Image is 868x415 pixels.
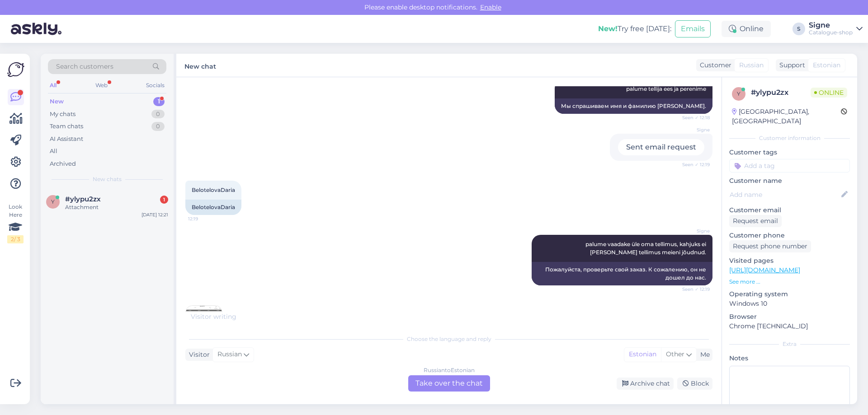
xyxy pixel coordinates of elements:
div: Customer [696,61,731,70]
span: #ylypu2zx [65,195,101,203]
div: S [793,23,805,35]
div: Мы спрашиваем имя и фамилию [PERSON_NAME]. [555,98,712,114]
div: Catalogue-shop [809,29,853,36]
img: Askly Logo [7,61,24,78]
div: Russian to Estonian [424,366,475,374]
b: New! [598,24,618,33]
label: New chat [184,59,216,71]
div: [GEOGRAPHIC_DATA], [GEOGRAPHIC_DATA] [732,107,841,126]
div: Signe [809,22,853,29]
div: 1 [160,196,168,204]
span: BelotelovaDaria [192,187,235,193]
div: Customer information [729,134,850,142]
div: Visitor writing [185,312,712,322]
div: 0 [151,110,165,119]
div: Socials [144,79,166,91]
span: . [236,312,238,321]
div: Look Here [7,203,24,243]
div: New [50,97,64,106]
span: Signe [676,126,710,133]
p: Customer tags [729,148,850,157]
span: palume tellija ees ja perenime [626,85,706,92]
div: Me [697,350,710,359]
span: Enable [477,3,504,11]
div: [DATE] 12:21 [142,211,168,218]
div: 0 [151,122,165,131]
input: Add name [730,190,840,200]
span: Seen ✓ 12:19 [676,286,710,293]
span: y [51,198,55,205]
p: Visited pages [729,256,850,266]
a: [URL][DOMAIN_NAME] [729,266,800,274]
div: Choose the language and reply [185,335,712,343]
p: Customer name [729,176,850,186]
div: Archive chat [617,378,674,390]
span: y [737,90,741,97]
div: My chats [50,110,75,119]
div: Online [722,21,771,37]
p: Browser [729,312,850,322]
span: Seen ✓ 12:18 [676,114,710,121]
span: Other [666,350,684,358]
p: Customer phone [729,231,850,240]
div: Пожалуйста, проверьте свой заказ. К сожалению, он не дошел до нас. [532,262,712,285]
p: Windows 10 [729,299,850,308]
span: Search customers [56,62,113,71]
span: 12:19 [188,215,222,222]
img: Attachment [186,306,222,342]
button: Emails [675,20,711,37]
div: Attachment [65,203,168,211]
div: AI Assistant [50,135,83,144]
span: Seen ✓ 12:19 [676,161,710,168]
span: Russian [217,350,242,359]
p: Chrome [TECHNICAL_ID] [729,322,850,331]
div: Request email [729,215,782,227]
span: palume vaadake üle oma tellimus, kahjuks ei [PERSON_NAME] tellimus meieni jõudnud. [585,241,708,256]
p: Notes [729,354,850,363]
span: Online [811,88,847,98]
div: Web [94,79,109,91]
div: Estonian [624,348,661,361]
span: Russian [739,61,764,70]
div: Visitor [185,350,210,359]
span: Signe [676,228,710,234]
div: Archived [50,159,76,168]
div: Extra [729,340,850,348]
div: Try free [DATE]: [598,23,671,34]
input: Add a tag [729,159,850,173]
div: 1 [153,97,165,106]
div: Support [776,61,805,70]
span: Estonian [813,61,840,70]
div: 2 / 3 [7,235,24,243]
div: Team chats [50,122,83,131]
span: New chats [93,175,122,183]
div: Request phone number [729,240,811,252]
div: All [50,147,57,156]
div: Sent email request [618,139,704,155]
div: Take over the chat [408,375,490,392]
p: Customer email [729,205,850,215]
div: Block [677,378,712,390]
div: BelotelovaDaria [185,200,241,215]
div: # ylypu2zx [751,87,811,98]
a: SigneCatalogue-shop [809,22,863,36]
p: See more ... [729,278,850,286]
div: All [48,79,58,91]
p: Operating system [729,289,850,299]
